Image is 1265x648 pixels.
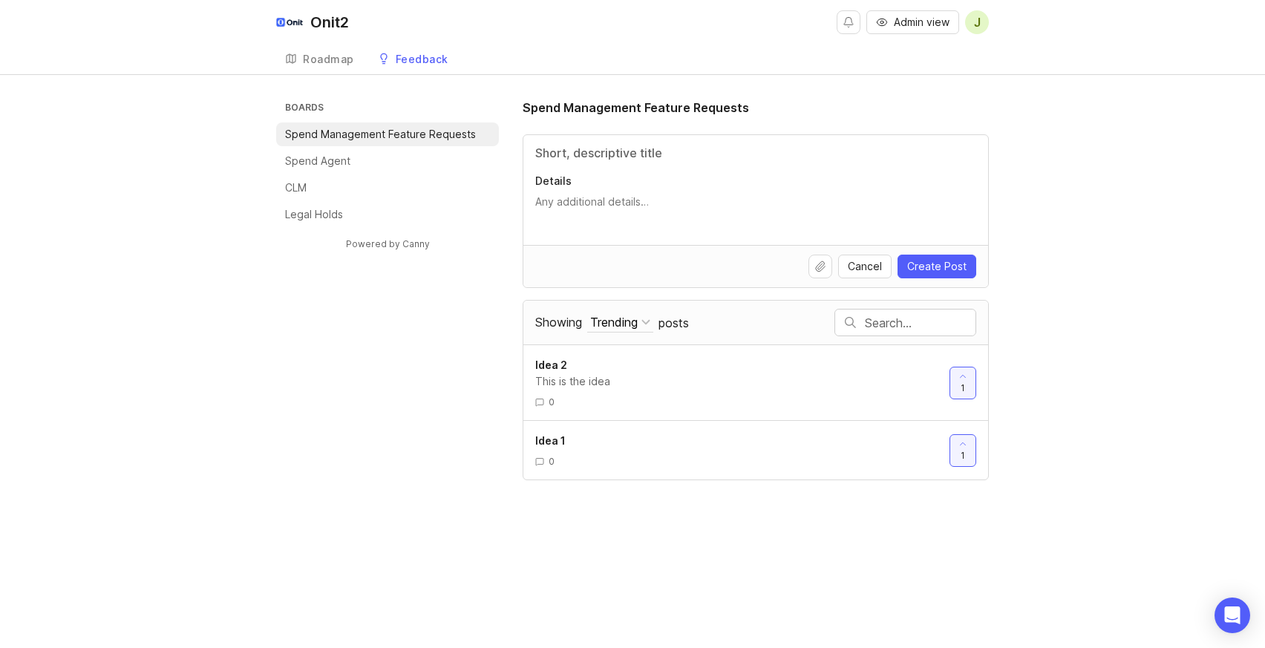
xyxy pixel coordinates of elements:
[838,255,892,278] button: Cancel
[587,312,653,333] button: Showing
[303,54,354,65] div: Roadmap
[276,176,499,200] a: CLM
[965,10,989,34] button: J
[898,255,976,278] button: Create Post
[523,99,749,117] h1: Spend Management Feature Requests
[285,127,476,142] p: Spend Management Feature Requests
[344,235,432,252] a: Powered by Canny
[590,314,638,330] div: Trending
[285,154,350,168] p: Spend Agent
[276,9,303,36] img: Onit2 logo
[396,54,448,65] div: Feedback
[961,449,965,462] span: 1
[535,373,938,390] div: This is the idea
[285,180,307,195] p: CLM
[894,15,949,30] span: Admin view
[1215,598,1250,633] div: Open Intercom Messenger
[535,144,976,162] input: Title
[282,99,499,120] h3: Boards
[535,359,567,371] span: Idea 2
[369,45,457,75] a: Feedback
[310,15,349,30] div: Onit2
[535,194,976,224] textarea: Details
[535,174,976,189] p: Details
[276,45,363,75] a: Roadmap
[535,433,949,468] a: Idea 10
[949,367,976,399] button: 1
[961,382,965,394] span: 1
[276,149,499,173] a: Spend Agent
[549,455,555,468] span: 0
[974,13,981,31] span: J
[535,357,949,408] a: Idea 2This is the idea0
[866,10,959,34] button: Admin view
[549,396,555,408] span: 0
[848,259,882,274] span: Cancel
[865,315,975,331] input: Search…
[837,10,860,34] button: Notifications
[276,203,499,226] a: Legal Holds
[535,434,566,447] span: Idea 1
[535,315,582,330] span: Showing
[276,122,499,146] a: Spend Management Feature Requests
[808,255,832,278] button: Upload file
[907,259,967,274] span: Create Post
[658,315,689,331] span: posts
[285,207,343,222] p: Legal Holds
[949,434,976,467] button: 1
